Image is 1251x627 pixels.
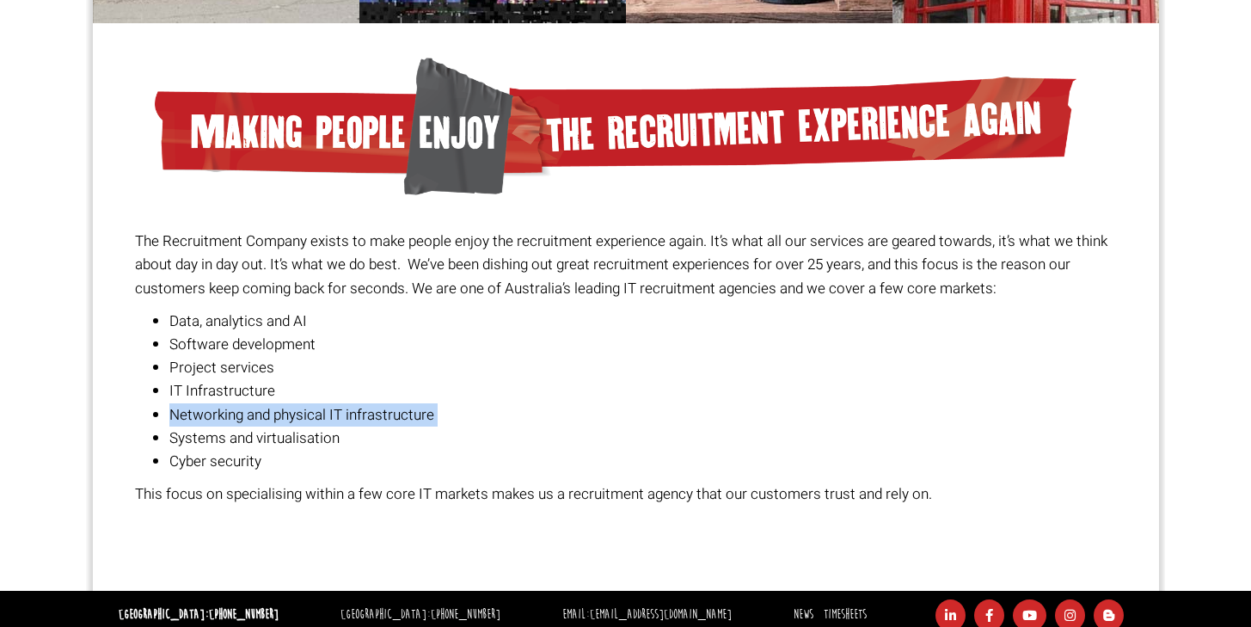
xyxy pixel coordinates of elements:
img: Making People Enjoy The Recruitment Experiance again [155,58,1076,195]
li: Project services [169,356,1116,379]
a: Timesheets [824,606,867,623]
strong: [GEOGRAPHIC_DATA]: [119,606,279,623]
h1: Recruitment Company in [GEOGRAPHIC_DATA] [135,525,1116,556]
a: [PHONE_NUMBER] [431,606,500,623]
p: This focus on specialising within a few core IT markets makes us a recruitment agency that our cu... [135,483,1116,506]
li: IT Infrastructure [169,379,1116,403]
li: Cyber security [169,450,1116,473]
a: [PHONE_NUMBER] [209,606,279,623]
a: [EMAIL_ADDRESS][DOMAIN_NAME] [590,606,732,623]
a: News [794,606,813,623]
li: Systems and virtualisation [169,427,1116,450]
li: Networking and physical IT infrastructure [169,403,1116,427]
li: Data, analytics and AI [169,310,1116,333]
p: The Recruitment Company exists to make people enjoy the recruitment experience again. It’s what a... [135,230,1116,300]
li: Software development [169,333,1116,356]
